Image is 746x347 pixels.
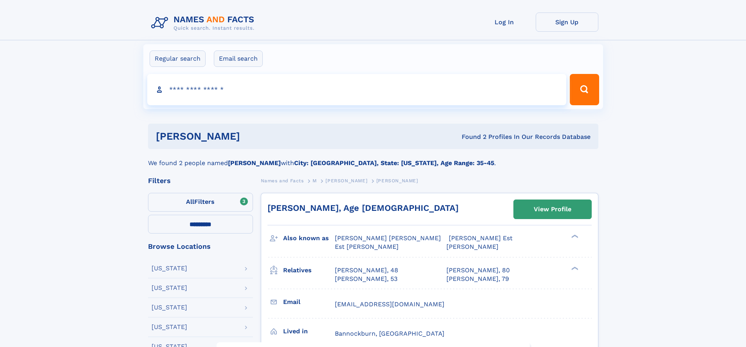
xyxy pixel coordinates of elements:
img: Logo Names and Facts [148,13,261,34]
div: Browse Locations [148,243,253,250]
h1: [PERSON_NAME] [156,131,351,141]
a: View Profile [514,200,591,219]
span: [PERSON_NAME] Est [449,234,513,242]
div: Filters [148,177,253,184]
a: [PERSON_NAME], Age [DEMOGRAPHIC_DATA] [267,203,459,213]
a: [PERSON_NAME], 53 [335,275,397,283]
div: ❯ [569,234,579,239]
div: ❯ [569,266,579,271]
a: Names and Facts [261,176,304,185]
a: [PERSON_NAME], 48 [335,266,398,275]
a: [PERSON_NAME], 80 [446,266,510,275]
span: [PERSON_NAME] [PERSON_NAME] [335,234,441,242]
b: City: [GEOGRAPHIC_DATA], State: [US_STATE], Age Range: 35-45 [294,159,494,167]
button: Search Button [570,74,599,105]
span: [PERSON_NAME] [325,178,367,183]
div: We found 2 people named with . [148,149,598,168]
a: M [312,176,317,185]
h3: Email [283,295,335,309]
a: [PERSON_NAME], 79 [446,275,509,283]
a: [PERSON_NAME] [325,176,367,185]
h3: Also known as [283,232,335,245]
label: Filters [148,193,253,212]
label: Email search [214,50,263,67]
div: [US_STATE] [152,304,187,311]
h3: Relatives [283,264,335,277]
b: [PERSON_NAME] [228,159,281,167]
div: [US_STATE] [152,265,187,271]
span: [EMAIL_ADDRESS][DOMAIN_NAME] [335,300,444,308]
span: [PERSON_NAME] [446,243,499,250]
span: Est [PERSON_NAME] [335,243,399,250]
span: M [312,178,317,183]
div: View Profile [534,200,571,218]
span: All [186,198,194,205]
label: Regular search [150,50,206,67]
div: [US_STATE] [152,324,187,330]
span: Bannockburn, [GEOGRAPHIC_DATA] [335,330,444,337]
h3: Lived in [283,325,335,338]
div: Found 2 Profiles In Our Records Database [351,133,591,141]
a: Sign Up [536,13,598,32]
div: [US_STATE] [152,285,187,291]
a: Log In [473,13,536,32]
span: [PERSON_NAME] [376,178,418,183]
input: search input [147,74,567,105]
